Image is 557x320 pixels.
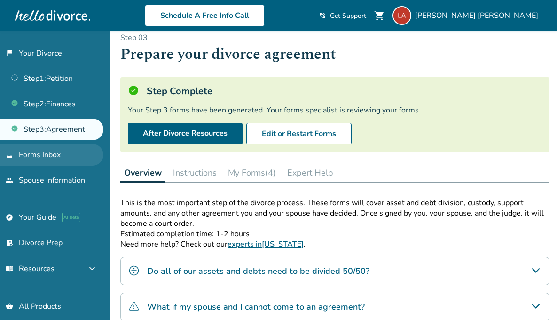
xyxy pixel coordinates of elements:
[6,264,55,274] span: Resources
[120,43,549,66] h1: Prepare your divorce agreement
[19,150,61,160] span: Forms Inbox
[510,275,557,320] iframe: Chat Widget
[228,239,304,249] a: experts in[US_STATE]
[120,257,549,285] div: Do all of our assets and debts need to be divided 50/50?
[319,11,366,20] a: phone_in_talkGet Support
[6,303,13,310] span: shopping_basket
[6,265,13,272] span: menu_book
[415,10,542,21] span: [PERSON_NAME] [PERSON_NAME]
[128,301,140,312] img: What if my spouse and I cannot come to an agreement?
[128,123,243,144] a: After Divorce Resources
[120,229,549,239] p: Estimated completion time: 1-2 hours
[147,301,365,313] h4: What if my spouse and I cannot come to an agreement?
[392,6,411,25] img: lorrialmaguer@gmail.com
[120,163,165,183] button: Overview
[319,12,326,19] span: phone_in_talk
[6,176,13,184] span: people
[128,265,140,276] img: Do all of our assets and debts need to be divided 50/50?
[128,105,542,115] div: Your Step 3 forms have been generated. Your forms specialist is reviewing your forms.
[374,10,385,21] span: shopping_cart
[169,163,220,182] button: Instructions
[283,163,337,182] button: Expert Help
[120,32,549,43] p: Step 0 3
[62,213,80,222] span: AI beta
[120,239,549,249] p: Need more help? Check out our .
[224,163,280,182] button: My Forms(4)
[6,49,13,57] span: flag_2
[145,5,265,26] a: Schedule A Free Info Call
[120,198,549,229] p: This is the most important step of the divorce process. These forms will cover asset and debt div...
[147,265,369,277] h4: Do all of our assets and debts need to be divided 50/50?
[6,239,13,247] span: list_alt_check
[330,11,366,20] span: Get Support
[147,85,212,97] h5: Step Complete
[6,214,13,221] span: explore
[246,123,352,144] button: Edit or Restart Forms
[6,151,13,159] span: inbox
[86,263,98,274] span: expand_more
